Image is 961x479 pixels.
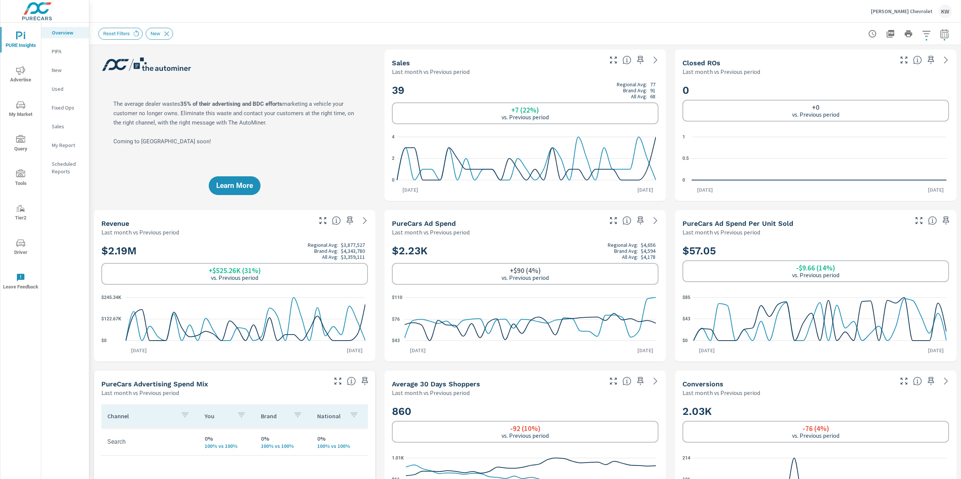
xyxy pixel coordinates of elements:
div: Used [41,83,89,95]
p: [DATE] [692,186,718,194]
text: 0 [682,177,685,183]
div: Reset Filters [98,28,143,40]
text: $76 [392,317,400,322]
p: Last month vs Previous period [101,388,179,397]
h5: PureCars Advertising Spend Mix [101,380,208,388]
div: KW [938,5,952,18]
p: $4,343,780 [341,248,365,254]
button: Make Fullscreen [607,375,619,387]
p: Brand Avg: [314,248,338,254]
h2: 39 [392,81,658,99]
button: Learn More [209,176,261,195]
text: $43 [392,338,400,343]
p: 100% vs 100% [317,443,362,449]
span: Save this to your personalized report [634,375,646,387]
p: Channel [107,412,175,420]
button: Make Fullscreen [898,375,910,387]
h2: $57.05 [682,244,949,257]
p: Sales [52,123,83,130]
span: Total sales revenue over the selected date range. [Source: This data is sourced from the dealer’s... [332,216,341,225]
span: This table looks at how you compare to the amount of budget you spend per channel as opposed to y... [347,377,356,386]
p: vs. Previous period [792,111,839,118]
p: Regional Avg: [608,242,638,248]
span: The number of dealer-specified goals completed by a visitor. [Source: This data is provided by th... [913,377,922,386]
p: My Report [52,141,83,149]
h6: +7 (22%) [511,106,539,114]
a: See more details in report [940,54,952,66]
text: $245.34K [101,295,121,300]
p: $4,178 [641,254,655,260]
h2: $2.23K [392,242,658,260]
p: Brand Avg: [623,87,647,93]
h2: 860 [392,405,658,418]
p: vs. Previous period [502,114,549,120]
button: Make Fullscreen [607,54,619,66]
p: 100% vs 100% [261,443,305,449]
p: $3,359,111 [341,254,365,260]
h5: Conversions [682,380,723,388]
p: Last month vs Previous period [101,228,179,237]
text: $122.67K [101,317,121,322]
h6: +$90 (4%) [510,267,541,274]
p: [DATE] [397,186,423,194]
p: Fixed Ops [52,104,83,111]
a: See more details in report [940,375,952,387]
p: Last month vs Previous period [392,67,470,76]
span: Learn More [216,182,253,189]
span: Number of Repair Orders Closed by the selected dealership group over the selected time range. [So... [913,56,922,65]
div: My Report [41,140,89,151]
span: Tools [3,170,39,188]
p: 68 [650,93,655,99]
span: Leave Feedback [3,273,39,291]
button: "Export Report to PDF" [883,26,898,41]
td: Search [101,432,199,451]
p: [DATE] [342,347,368,354]
h2: 2.03K [682,405,949,418]
p: vs. Previous period [502,432,549,439]
div: Overview [41,27,89,38]
button: Make Fullscreen [332,375,344,387]
p: New [52,66,83,74]
p: [DATE] [126,347,152,354]
div: Sales [41,121,89,132]
p: 0% [261,434,305,443]
text: 2 [392,156,395,161]
p: 77 [650,81,655,87]
button: Make Fullscreen [317,215,329,227]
p: $4,594 [641,248,655,254]
p: Overview [52,29,83,36]
span: Query [3,135,39,153]
h6: +$525.26K (31%) [209,267,261,274]
h2: $2.19M [101,242,368,260]
p: Last month vs Previous period [682,228,760,237]
h6: -$9.66 (14%) [796,264,835,272]
h5: Sales [392,59,410,67]
h5: Closed ROs [682,59,720,67]
span: Save this to your personalized report [344,215,356,227]
button: Make Fullscreen [607,215,619,227]
h6: -92 (10%) [510,425,541,432]
p: 91 [650,87,655,93]
p: vs. Previous period [792,272,839,278]
span: Save this to your personalized report [925,54,937,66]
span: A rolling 30 day total of daily Shoppers on the dealership website, averaged over the selected da... [622,377,631,386]
p: 0% [317,434,362,443]
p: Last month vs Previous period [392,228,470,237]
span: Driver [3,239,39,257]
button: Make Fullscreen [898,54,910,66]
p: 0% [205,434,249,443]
p: Brand [261,412,287,420]
div: nav menu [0,23,41,299]
text: 0 [392,177,395,183]
a: See more details in report [649,375,661,387]
a: See more details in report [649,215,661,227]
text: 4 [392,134,395,140]
text: $85 [682,295,690,300]
p: $4,656 [641,242,655,248]
p: Brand Avg: [614,248,638,254]
p: National [317,412,343,420]
span: Total cost of media for all PureCars channels for the selected dealership group over the selected... [622,216,631,225]
text: $43 [682,316,690,321]
p: Used [52,85,83,93]
p: Last month vs Previous period [682,388,760,397]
